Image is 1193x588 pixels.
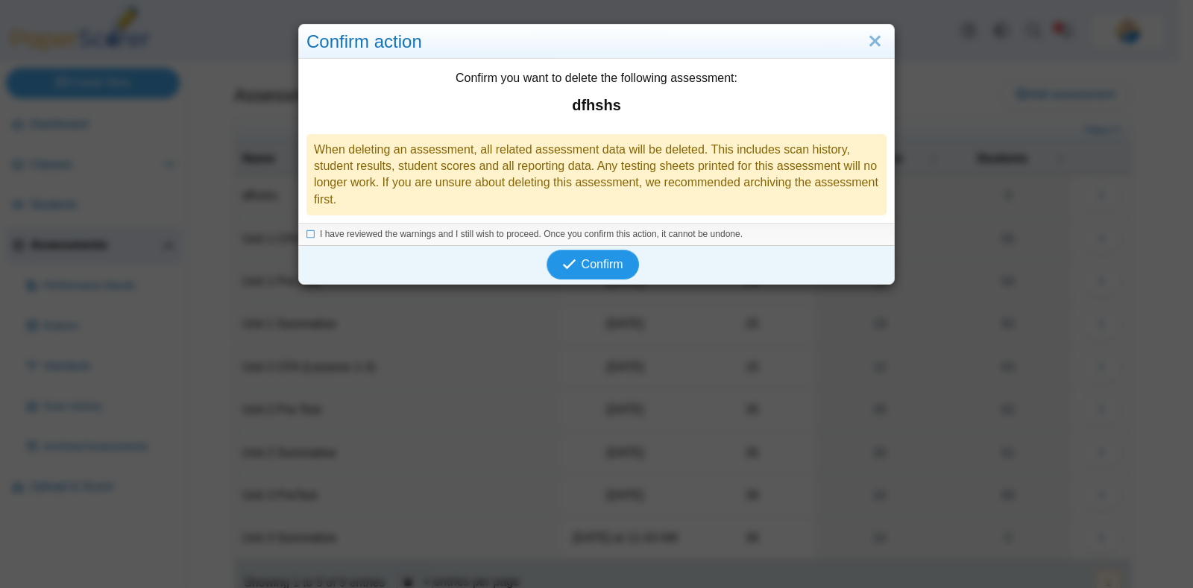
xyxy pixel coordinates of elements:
[299,25,894,60] div: Confirm action
[306,134,887,216] div: When deleting an assessment, all related assessment data will be deleted. This includes scan hist...
[299,59,894,126] div: Confirm you want to delete the following assessment:
[320,229,743,239] span: I have reviewed the warnings and I still wish to proceed. Once you confirm this action, it cannot...
[306,95,887,116] strong: dfhshs
[863,29,887,54] a: Close
[547,250,638,279] button: Confirm
[582,258,623,271] span: Confirm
